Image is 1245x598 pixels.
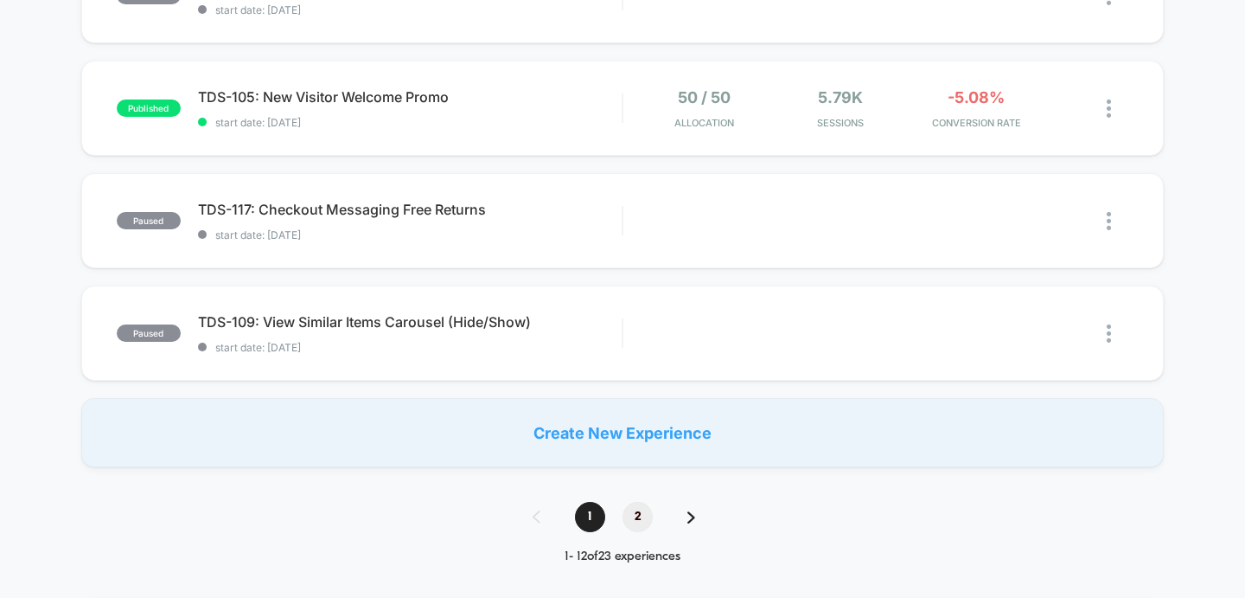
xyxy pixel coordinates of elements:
[198,116,622,129] span: start date: [DATE]
[913,117,1040,129] span: CONVERSION RATE
[776,117,903,129] span: Sessions
[622,502,653,532] span: 2
[1107,100,1111,118] img: close
[117,100,181,117] span: published
[515,550,730,564] div: 1 - 12 of 23 experiences
[674,117,734,129] span: Allocation
[198,88,622,106] span: TDS-105: New Visitor Welcome Promo
[198,201,622,218] span: TDS-117: Checkout Messaging Free Returns
[81,398,1165,467] div: Create New Experience
[678,88,731,106] span: 50 / 50
[198,3,622,16] span: start date: [DATE]
[1107,212,1111,230] img: close
[575,502,605,532] span: 1
[117,212,181,229] span: paused
[117,325,181,342] span: paused
[818,88,863,106] span: 5.79k
[1107,325,1111,343] img: close
[948,88,1005,106] span: -5.08%
[198,341,622,354] span: start date: [DATE]
[687,511,695,524] img: pagination forward
[198,313,622,331] span: TDS-109: View Similar Items Carousel (Hide/Show)
[198,228,622,241] span: start date: [DATE]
